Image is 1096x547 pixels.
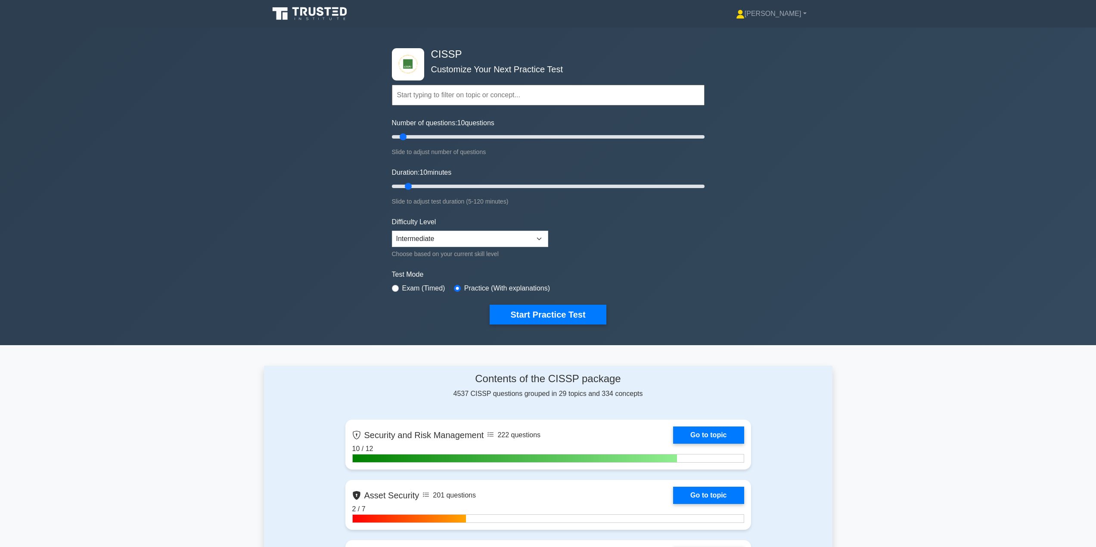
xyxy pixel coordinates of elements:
h4: CISSP [428,48,662,61]
label: Difficulty Level [392,217,436,227]
div: Slide to adjust test duration (5-120 minutes) [392,196,705,207]
button: Start Practice Test [490,305,606,324]
label: Test Mode [392,269,705,280]
div: 4537 CISSP questions grouped in 29 topics and 334 concepts [345,373,751,399]
h4: Contents of the CISSP package [345,373,751,385]
label: Number of questions: questions [392,118,494,128]
label: Duration: minutes [392,167,452,178]
span: 10 [457,119,465,127]
a: Go to topic [673,426,744,444]
label: Practice (With explanations) [464,283,550,294]
label: Exam (Timed) [402,283,445,294]
div: Choose based on your current skill level [392,249,548,259]
input: Start typing to filter on topic or concept... [392,85,705,105]
a: [PERSON_NAME] [715,5,827,22]
a: Go to topic [673,487,744,504]
div: Slide to adjust number of questions [392,147,705,157]
span: 10 [419,169,427,176]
